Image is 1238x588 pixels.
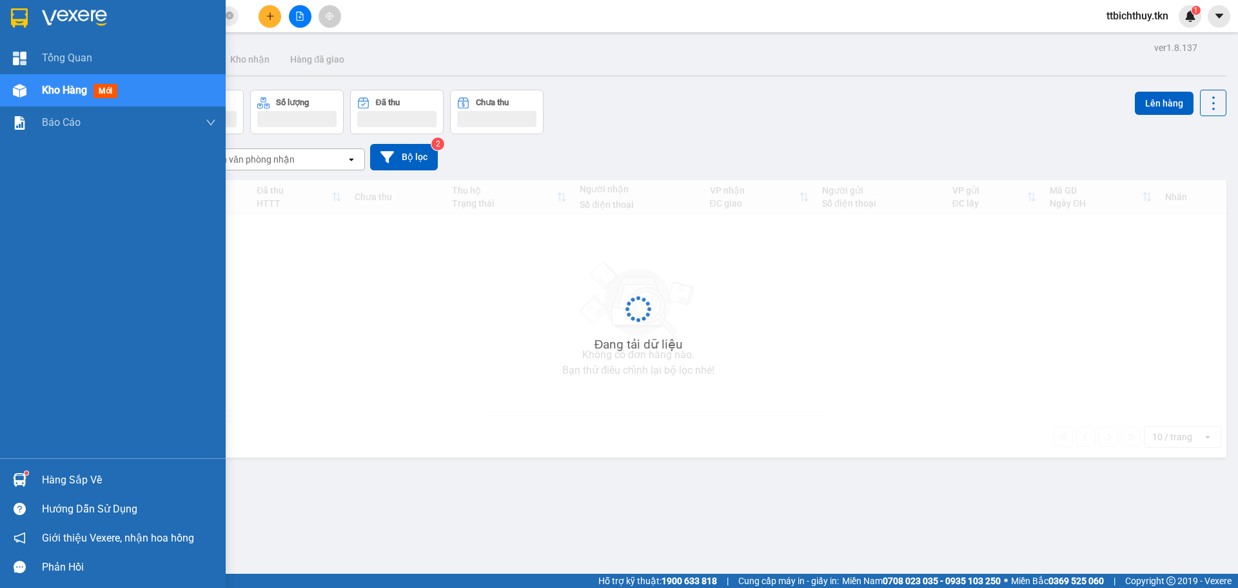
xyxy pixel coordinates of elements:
sup: 1 [1192,6,1201,15]
button: Kho nhận [220,44,280,75]
span: 1 [1194,6,1198,15]
span: Miền Bắc [1011,574,1104,588]
span: Tổng Quan [42,50,92,66]
strong: 1900 633 818 [662,576,717,586]
span: close-circle [226,12,233,19]
button: Lên hàng [1135,92,1194,115]
button: Chưa thu [450,90,544,134]
div: Chọn văn phòng nhận [206,153,295,166]
div: ver 1.8.137 [1154,41,1197,55]
button: Bộ lọc [370,144,438,170]
div: Hàng sắp về [42,471,216,490]
div: Hướng dẫn sử dụng [42,500,216,519]
span: ⚪️ [1004,578,1008,583]
img: logo-vxr [11,8,28,28]
button: Đã thu [350,90,444,134]
span: aim [325,12,334,21]
img: warehouse-icon [13,473,26,487]
div: Số lượng [276,98,309,107]
button: Số lượng [250,90,344,134]
span: Miền Nam [842,574,1001,588]
button: plus [259,5,281,28]
svg: open [346,154,357,165]
span: | [1114,574,1115,588]
span: Kho hàng [42,84,87,96]
button: caret-down [1208,5,1230,28]
img: icon-new-feature [1184,10,1196,22]
span: Báo cáo [42,114,81,130]
div: Chưa thu [476,98,509,107]
span: mới [93,84,117,98]
sup: 2 [431,137,444,150]
span: plus [266,12,275,21]
div: Đang tải dữ liệu [594,335,683,354]
span: ttbichthuy.tkn [1096,8,1179,24]
button: Hàng đã giao [280,44,355,75]
div: Đã thu [376,98,400,107]
span: file-add [295,12,304,21]
span: down [206,117,216,128]
strong: 0369 525 060 [1048,576,1104,586]
span: | [727,574,729,588]
span: question-circle [14,503,26,515]
strong: 0708 023 035 - 0935 103 250 [883,576,1001,586]
img: solution-icon [13,116,26,130]
span: caret-down [1213,10,1225,22]
img: dashboard-icon [13,52,26,65]
span: notification [14,532,26,544]
sup: 1 [25,471,28,475]
span: copyright [1166,576,1175,585]
div: Phản hồi [42,558,216,577]
img: warehouse-icon [13,84,26,97]
span: message [14,561,26,573]
span: close-circle [226,10,233,23]
span: Giới thiệu Vexere, nhận hoa hồng [42,530,194,546]
span: Cung cấp máy in - giấy in: [738,574,839,588]
span: Hỗ trợ kỹ thuật: [598,574,717,588]
button: file-add [289,5,311,28]
button: aim [319,5,341,28]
